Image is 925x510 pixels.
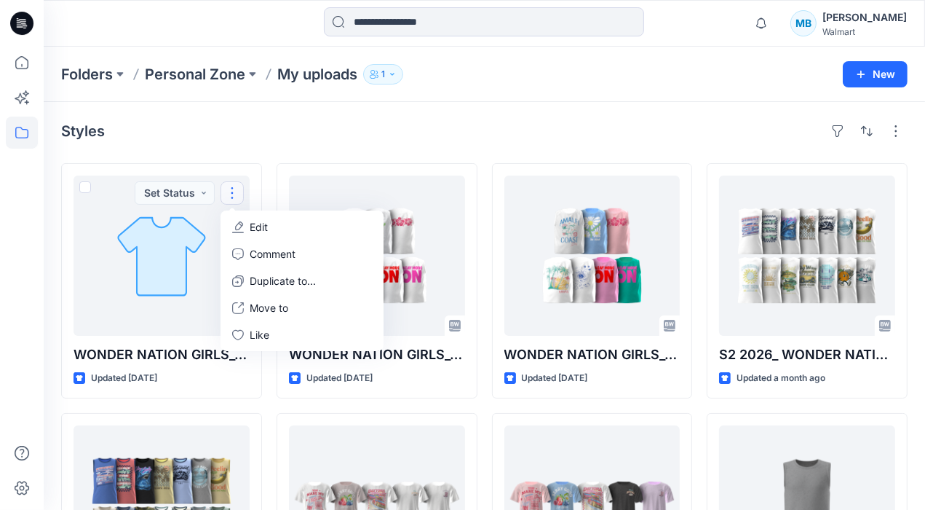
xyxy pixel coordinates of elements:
div: Walmart [822,26,907,37]
p: Edit [250,219,268,235]
p: S2 2026_ WONDER NATION CORE TANK TOP_WHITE GROUNDS [719,345,895,365]
a: WONDER NATION GIRLS_TANK TOP_S2 26 [504,176,680,336]
a: Personal Zone [145,64,245,85]
p: WONDER NATION GIRLS_TANK TOP_S2 26 [504,345,680,365]
p: Duplicate to... [250,273,316,289]
p: My uploads [277,64,357,85]
h4: Styles [61,122,105,140]
a: WONDER NATION GIRLS_TANK TOP_WG1430 [74,176,250,336]
div: MB [790,10,817,36]
p: Updated a month ago [737,371,825,386]
a: S2 2026_ WONDER NATION CORE TANK TOP_WHITE GROUNDS [719,176,895,336]
div: [PERSON_NAME] [822,9,907,26]
p: Updated [DATE] [91,371,157,386]
p: Like [250,327,269,342]
p: Move to [250,300,288,315]
a: Folders [61,64,113,85]
p: Updated [DATE] [306,371,373,386]
p: 1 [381,66,385,82]
a: WONDER NATION GIRLS_TANK TOP_S2 26_WHITE GROUNDS [289,176,465,336]
p: Comment [250,246,295,262]
a: Edit [223,213,381,240]
button: New [843,61,908,87]
button: 1 [363,64,403,85]
p: Updated [DATE] [522,371,588,386]
p: WONDER NATION GIRLS_TANK TOP_WG1430 [74,345,250,365]
p: WONDER NATION GIRLS_TANK TOP_S2 26_WHITE GROUNDS [289,345,465,365]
